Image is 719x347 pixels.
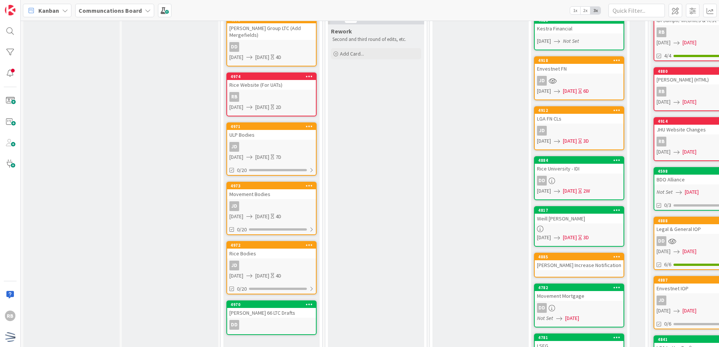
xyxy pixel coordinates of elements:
[535,107,623,114] div: 4912
[657,189,673,195] i: Not Set
[535,207,623,223] div: 4817Weill [PERSON_NAME]
[255,213,269,220] span: [DATE]
[583,187,590,195] div: 2W
[535,126,623,136] div: JD
[255,272,269,280] span: [DATE]
[227,242,316,249] div: 4972
[537,187,551,195] span: [DATE]
[534,106,624,150] a: 4912LGA FN CLsJD[DATE][DATE]3D
[535,107,623,124] div: 4912LGA FN CLs
[231,124,316,129] div: 4971
[229,42,239,52] div: DD
[538,58,623,63] div: 4918
[535,291,623,301] div: Movement Mortgage
[227,308,316,318] div: [PERSON_NAME] 66 LTC Drafts
[537,315,553,321] i: Not Set
[227,130,316,140] div: ULP Bodies
[332,36,420,42] p: Second and third round of edits, etc.
[537,303,547,313] div: DD
[538,208,623,213] div: 4817
[535,260,623,270] div: [PERSON_NAME] Increase Notification
[537,234,551,241] span: [DATE]
[227,249,316,258] div: Rice Bodies
[535,253,623,260] div: 4885
[226,16,317,66] a: 4975[PERSON_NAME] Group LTC (Add Mergefields)DD[DATE][DATE]4D
[664,52,671,60] span: 4/4
[664,320,671,328] span: 0/6
[657,39,670,47] span: [DATE]
[657,27,666,37] div: RB
[657,98,670,106] span: [DATE]
[534,16,624,50] a: 4928Kestra Financial[DATE]Not Set
[229,213,243,220] span: [DATE]
[535,64,623,74] div: Envestnet FN
[229,320,239,330] div: DD
[276,213,281,220] div: 4D
[227,201,316,211] div: JD
[535,284,623,291] div: 4782
[227,242,316,258] div: 4972Rice Bodies
[683,148,696,156] span: [DATE]
[538,254,623,259] div: 4885
[664,201,671,209] span: 0/3
[227,17,316,40] div: 4975[PERSON_NAME] Group LTC (Add Mergefields)
[535,17,623,33] div: 4928Kestra Financial
[231,243,316,248] div: 4972
[537,126,547,136] div: JD
[657,137,666,146] div: RB
[276,153,281,161] div: 7D
[227,183,316,199] div: 4973Movement Bodies
[570,7,580,14] span: 1x
[5,332,15,342] img: avatar
[231,302,316,307] div: 4970
[229,103,243,111] span: [DATE]
[534,156,624,200] a: 4884Rice University - IDIDD[DATE][DATE]2W
[657,148,670,156] span: [DATE]
[535,157,623,164] div: 4884
[255,53,269,61] span: [DATE]
[229,142,239,152] div: JD
[227,123,316,140] div: 4971ULP Bodies
[231,183,316,189] div: 4973
[538,335,623,340] div: 4781
[226,72,317,116] a: 4974Rice Website (For UATs)RB[DATE][DATE]2D
[226,300,317,335] a: 4970[PERSON_NAME] 66 LTC DraftsDD
[538,158,623,163] div: 4884
[535,24,623,33] div: Kestra Financial
[683,247,696,255] span: [DATE]
[535,57,623,64] div: 4918
[664,261,671,269] span: 6/6
[537,176,547,186] div: DD
[227,73,316,80] div: 4974
[237,285,247,293] span: 0/20
[583,234,589,241] div: 3D
[227,189,316,199] div: Movement Bodies
[657,307,670,315] span: [DATE]
[535,157,623,173] div: 4884Rice University - IDI
[563,87,577,95] span: [DATE]
[227,92,316,102] div: RB
[276,272,281,280] div: 4D
[38,6,59,15] span: Kanban
[608,4,665,17] input: Quick Filter...
[535,284,623,301] div: 4782Movement Mortgage
[563,137,577,145] span: [DATE]
[535,164,623,173] div: Rice University - IDI
[229,261,239,270] div: JD
[237,226,247,234] span: 0/20
[227,301,316,308] div: 4970
[583,87,589,95] div: 6D
[535,253,623,270] div: 4885[PERSON_NAME] Increase Notification
[229,153,243,161] span: [DATE]
[227,80,316,90] div: Rice Website (For UATs)
[227,320,316,330] div: DD
[534,253,624,278] a: 4885[PERSON_NAME] Increase Notification
[227,261,316,270] div: JD
[565,314,579,322] span: [DATE]
[685,188,699,196] span: [DATE]
[535,76,623,86] div: JD
[255,153,269,161] span: [DATE]
[255,103,269,111] span: [DATE]
[229,53,243,61] span: [DATE]
[276,53,281,61] div: 4D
